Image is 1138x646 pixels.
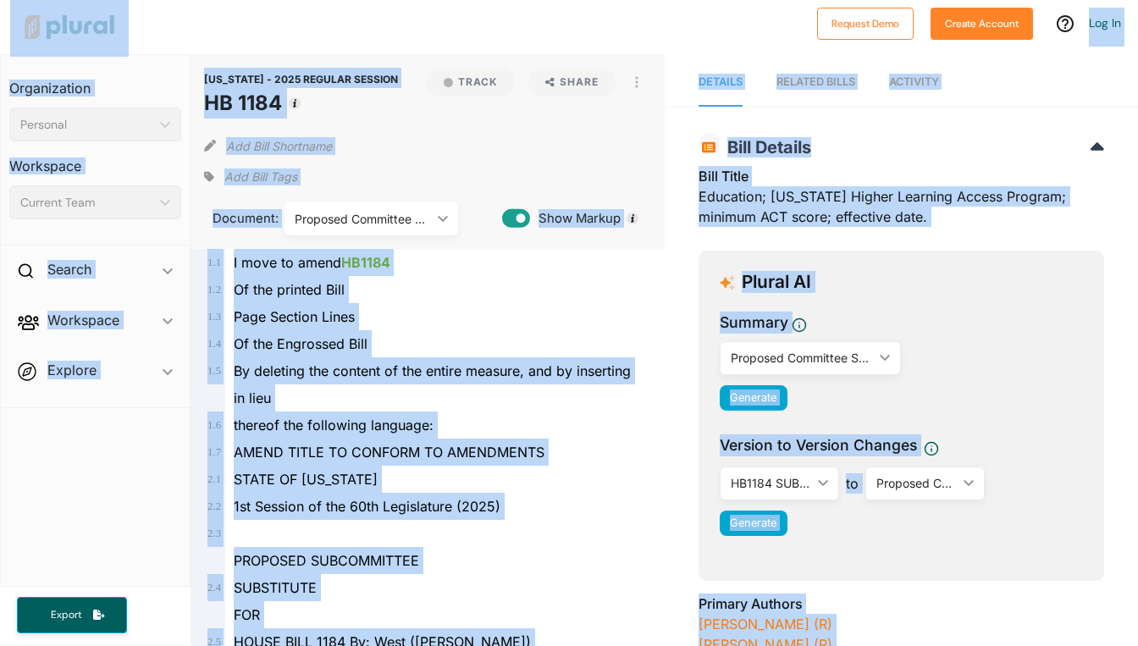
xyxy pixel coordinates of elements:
[931,8,1033,40] button: Create Account
[234,606,260,623] span: FOR
[226,132,332,159] button: Add Bill Shortname
[207,582,221,594] span: 2 . 4
[876,474,957,492] div: Proposed Committee Substitute (sub committee) 1
[47,260,91,279] h2: Search
[699,58,743,107] a: Details
[234,308,355,325] span: Page Section Lines
[234,471,378,488] span: STATE OF [US_STATE]
[522,68,622,97] button: Share
[699,166,1104,237] div: Education; [US_STATE] Higher Learning Access Program; minimum ACT score; effective date.
[817,8,914,40] button: Request Demo
[207,284,221,295] span: 1 . 2
[817,14,914,31] a: Request Demo
[234,552,419,569] span: PROPOSED SUBCOMMITTEE
[776,58,855,107] a: RELATED BILLS
[207,500,221,512] span: 2 . 2
[224,168,297,185] span: Add Bill Tags
[528,68,616,97] button: Share
[742,272,811,293] h3: Plural AI
[720,434,917,456] span: Version to Version Changes
[889,75,939,88] span: Activity
[931,14,1033,31] a: Create Account
[720,385,787,411] button: Generate
[730,391,776,404] span: Generate
[341,254,390,271] ins: HB1184
[699,616,832,632] a: [PERSON_NAME] (R)
[889,58,939,107] a: Activity
[234,498,500,515] span: 1st Session of the 60th Legislature (2025)
[776,74,855,90] div: RELATED BILLS
[20,116,153,134] div: Personal
[234,362,631,406] span: By deleting the content of the entire measure, and by inserting in lieu
[234,417,434,433] span: thereof the following language:
[204,164,297,190] div: Add tags
[207,446,221,458] span: 1 . 7
[427,68,515,97] button: Track
[207,365,221,377] span: 1 . 5
[207,311,221,323] span: 1 . 3
[204,73,398,86] span: [US_STATE] - 2025 REGULAR SESSION
[720,312,788,334] h3: Summary
[234,579,317,596] span: SUBSTITUTE
[234,335,367,352] span: Of the Engrossed Bill
[234,444,544,461] span: AMEND TITLE TO CONFORM TO AMENDMENTS
[699,166,1104,186] h3: Bill Title
[699,75,743,88] span: Details
[287,96,302,111] div: Tooltip anchor
[719,137,811,157] span: Bill Details
[731,474,811,492] div: HB1184 SUBREC-AMD1 [PERSON_NAME]-AH.PDF
[39,608,93,622] span: Export
[17,597,127,633] button: Export
[207,473,221,485] span: 2 . 1
[207,527,221,539] span: 2 . 3
[9,141,181,179] h3: Workspace
[295,210,430,228] div: Proposed Committee Substitute (sub committee) 1
[730,516,776,529] span: Generate
[625,211,640,226] div: Tooltip anchor
[207,338,221,350] span: 1 . 4
[731,349,874,367] div: Proposed Committee Substitute (sub committee) 1
[207,419,221,431] span: 1 . 6
[204,209,263,228] span: Document:
[530,209,621,228] span: Show Markup
[204,88,398,119] h1: HB 1184
[699,594,1104,614] h3: Primary Authors
[207,257,221,268] span: 1 . 1
[839,473,865,494] span: to
[720,511,787,536] button: Generate
[9,63,181,101] h3: Organization
[1089,15,1121,30] a: Log In
[234,281,345,298] span: Of the printed Bill
[234,254,390,271] span: I move to amend
[20,194,153,212] div: Current Team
